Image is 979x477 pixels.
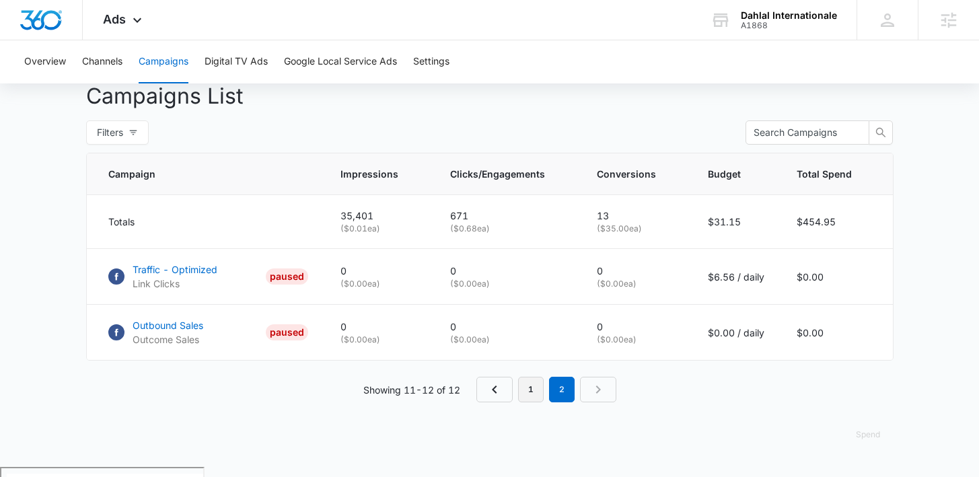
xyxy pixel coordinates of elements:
[266,268,308,285] div: PAUSED
[597,320,676,334] p: 0
[108,167,289,181] span: Campaign
[597,167,656,181] span: Conversions
[24,40,66,83] button: Overview
[450,334,565,346] p: ( $0.00 ea)
[133,318,203,332] p: Outbound Sales
[450,167,545,181] span: Clicks/Engagements
[597,209,676,223] p: 13
[708,167,745,181] span: Budget
[781,305,893,361] td: $0.00
[450,223,565,235] p: ( $0.68 ea)
[82,40,122,83] button: Channels
[741,10,837,21] div: account name
[597,264,676,278] p: 0
[86,120,149,145] button: Filters
[842,418,894,451] button: Spend
[205,40,268,83] button: Digital TV Ads
[413,40,449,83] button: Settings
[476,377,513,402] a: Previous Page
[35,35,148,46] div: Domain: [DOMAIN_NAME]
[266,324,308,340] div: PAUSED
[363,383,460,397] p: Showing 11-12 of 12
[22,35,32,46] img: website_grey.svg
[781,249,893,305] td: $0.00
[108,324,124,340] img: Facebook
[340,223,418,235] p: ( $0.01 ea)
[108,318,308,346] a: FacebookOutbound SalesOutcome SalesPAUSED
[108,215,308,229] div: Totals
[22,22,32,32] img: logo_orange.svg
[869,127,892,138] span: search
[708,326,764,340] p: $0.00 / daily
[36,78,47,89] img: tab_domain_overview_orange.svg
[133,277,217,291] p: Link Clicks
[450,209,565,223] p: 671
[97,125,123,140] span: Filters
[741,21,837,30] div: account id
[139,40,188,83] button: Campaigns
[450,264,565,278] p: 0
[134,78,145,89] img: tab_keywords_by_traffic_grey.svg
[38,22,66,32] div: v 4.0.25
[149,79,227,88] div: Keywords by Traffic
[340,264,418,278] p: 0
[549,377,575,402] em: 2
[476,377,616,402] nav: Pagination
[597,334,676,346] p: ( $0.00 ea)
[781,195,893,249] td: $454.95
[108,262,308,291] a: FacebookTraffic - OptimizedLink ClicksPAUSED
[133,262,217,277] p: Traffic - Optimized
[340,320,418,334] p: 0
[284,40,397,83] button: Google Local Service Ads
[340,278,418,290] p: ( $0.00 ea)
[51,79,120,88] div: Domain Overview
[133,332,203,346] p: Outcome Sales
[86,80,894,112] p: Campaigns List
[708,270,764,284] p: $6.56 / daily
[450,278,565,290] p: ( $0.00 ea)
[518,377,544,402] a: Page 1
[340,209,418,223] p: 35,401
[340,334,418,346] p: ( $0.00 ea)
[869,120,893,145] button: search
[797,167,852,181] span: Total Spend
[708,215,764,229] p: $31.15
[597,278,676,290] p: ( $0.00 ea)
[103,12,126,26] span: Ads
[108,268,124,285] img: Facebook
[340,167,398,181] span: Impressions
[754,125,850,140] input: Search Campaigns
[450,320,565,334] p: 0
[597,223,676,235] p: ( $35.00 ea)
